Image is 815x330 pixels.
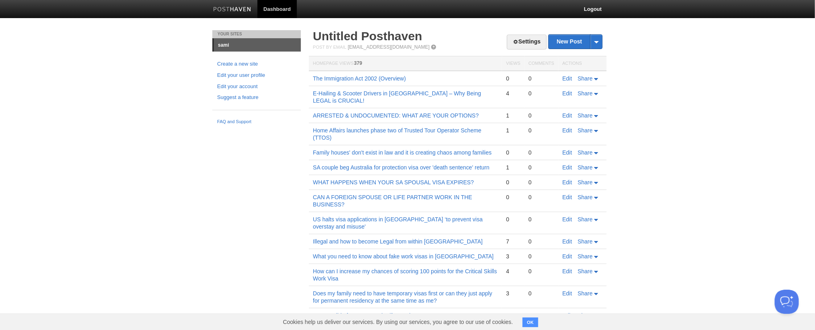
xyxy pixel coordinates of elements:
[217,60,296,68] a: Create a new site
[525,56,558,71] th: Comments
[313,112,479,119] a: ARRESTED & UNDOCUMENTED: WHAT ARE YOUR OPTIONS?
[529,253,554,260] div: 0
[529,312,554,319] div: 0
[562,290,572,297] a: Edit
[313,127,482,141] a: Home Affairs launches phase two of Trusted Tour Operator Scheme (TTOS)
[529,164,554,171] div: 0
[506,127,520,134] div: 1
[529,238,554,245] div: 0
[562,179,572,186] a: Edit
[212,30,301,38] li: Your Sites
[775,290,799,314] iframe: Help Scout Beacon - Open
[217,93,296,102] a: Suggest a feature
[506,268,520,275] div: 4
[529,112,554,119] div: 0
[562,253,572,260] a: Edit
[348,44,430,50] a: [EMAIL_ADDRESS][DOMAIN_NAME]
[506,290,520,297] div: 3
[578,75,593,82] span: Share
[578,90,593,97] span: Share
[578,164,593,171] span: Share
[578,312,593,319] span: Share
[313,312,452,319] a: Is It Possible for My Second Wife to Take My Surname?
[214,39,301,52] a: sami
[578,194,593,200] span: Share
[578,253,593,260] span: Share
[217,118,296,126] a: FAQ and Support
[578,290,593,297] span: Share
[313,75,406,82] a: The Immigration Act 2002 (Overview)
[506,194,520,201] div: 0
[529,127,554,134] div: 0
[313,238,483,245] a: Illegal and how to become Legal from within [GEOGRAPHIC_DATA]
[313,149,492,156] a: Family houses' don't exist in law and it is creating chaos among families
[549,35,602,49] a: New Post
[313,90,481,104] a: E-Hailing & Scooter Drivers in [GEOGRAPHIC_DATA] – Why Being LEGAL is CRUCIAL!
[578,216,593,223] span: Share
[562,112,572,119] a: Edit
[562,127,572,134] a: Edit
[578,268,593,274] span: Share
[529,90,554,97] div: 0
[506,164,520,171] div: 1
[506,253,520,260] div: 3
[523,318,538,327] button: OK
[217,82,296,91] a: Edit your account
[578,238,593,245] span: Share
[529,149,554,156] div: 0
[529,290,554,297] div: 0
[275,314,521,330] span: Cookies help us deliver our services. By using our services, you agree to our use of cookies.
[506,238,520,245] div: 7
[502,56,524,71] th: Views
[562,90,572,97] a: Edit
[506,90,520,97] div: 4
[506,179,520,186] div: 0
[562,194,572,200] a: Edit
[562,238,572,245] a: Edit
[558,56,607,71] th: Actions
[313,290,492,304] a: Does my family need to have temporary visas first or can they just apply for permanent residency ...
[313,45,346,49] span: Post by Email
[562,268,572,274] a: Edit
[506,312,520,319] div: 2
[313,29,422,43] a: Untitled Posthaven
[562,312,572,319] a: Edit
[313,164,490,171] a: SA couple beg Australia for protection visa over 'death sentence' return
[562,75,572,82] a: Edit
[562,216,572,223] a: Edit
[309,56,502,71] th: Homepage Views
[506,75,520,82] div: 0
[529,194,554,201] div: 0
[578,127,593,134] span: Share
[529,268,554,275] div: 0
[506,216,520,223] div: 0
[313,253,494,260] a: What you need to know about fake work visas in [GEOGRAPHIC_DATA]
[506,112,520,119] div: 1
[529,75,554,82] div: 0
[313,194,472,208] a: CAN A FOREIGN SPOUSE OR LIFE PARTNER WORK IN THE BUSINESS?
[213,7,251,13] img: Posthaven-bar
[578,112,593,119] span: Share
[313,216,483,230] a: US halts visa applications in [GEOGRAPHIC_DATA] ‘to prevent visa overstay and misuse'
[506,149,520,156] div: 0
[529,179,554,186] div: 0
[578,179,593,186] span: Share
[313,179,474,186] a: WHAT HAPPENS WHEN YOUR SA SPOUSAL VISA EXPIRES?
[562,164,572,171] a: Edit
[354,60,362,66] span: 379
[562,149,572,156] a: Edit
[578,149,593,156] span: Share
[313,268,497,282] a: How can I increase my chances of scoring 100 points for the Critical Skills Work Visa
[507,35,547,49] a: Settings
[217,71,296,80] a: Edit your user profile
[529,216,554,223] div: 0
